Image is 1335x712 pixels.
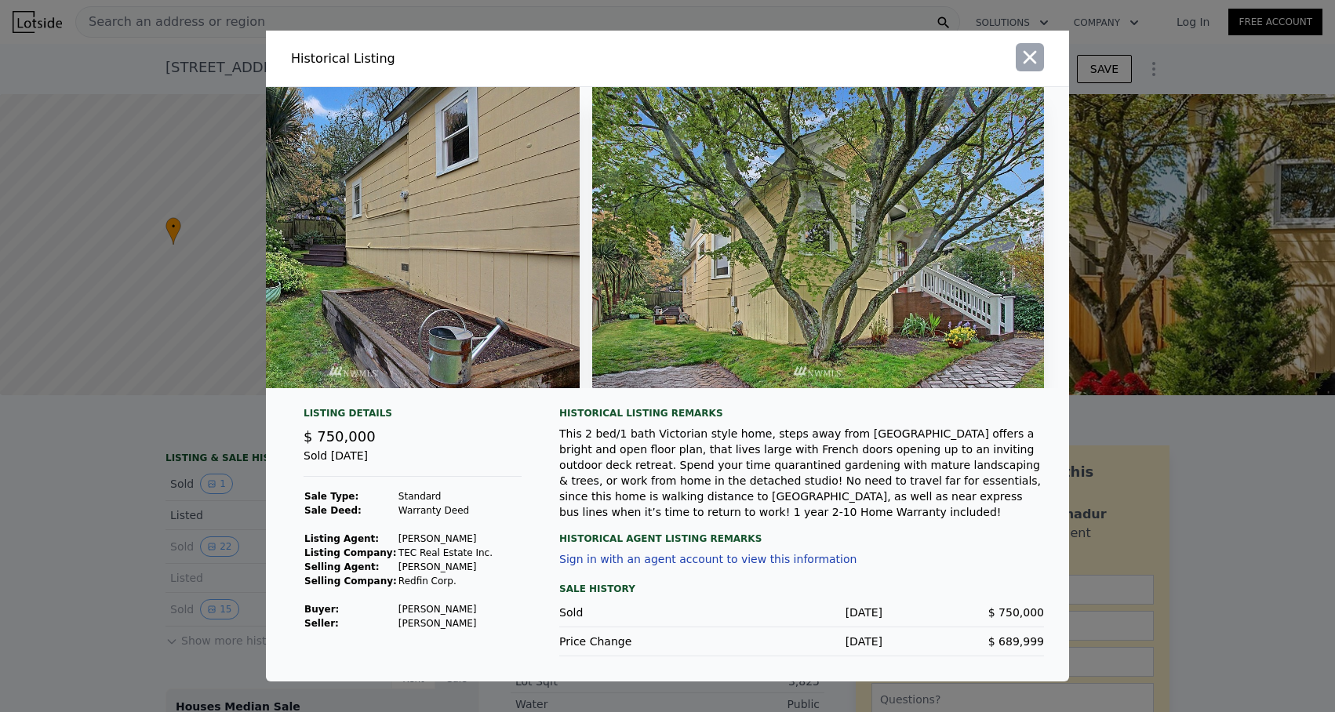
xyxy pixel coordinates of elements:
[559,634,721,649] div: Price Change
[304,604,339,615] strong: Buyer :
[988,635,1044,648] span: $ 689,999
[721,634,882,649] div: [DATE]
[988,606,1044,619] span: $ 750,000
[398,546,493,560] td: TEC Real Estate Inc.
[304,491,358,502] strong: Sale Type:
[398,616,493,630] td: [PERSON_NAME]
[304,576,397,587] strong: Selling Company:
[304,533,379,544] strong: Listing Agent:
[398,602,493,616] td: [PERSON_NAME]
[398,489,493,503] td: Standard
[559,407,1044,420] div: Historical Listing remarks
[398,532,493,546] td: [PERSON_NAME]
[304,561,380,572] strong: Selling Agent:
[559,520,1044,545] div: Historical Agent Listing Remarks
[304,547,396,558] strong: Listing Company:
[559,579,1044,598] div: Sale History
[304,428,376,445] span: $ 750,000
[398,503,493,518] td: Warranty Deed
[304,407,522,426] div: Listing Details
[304,448,522,477] div: Sold [DATE]
[559,426,1044,520] div: This 2 bed/1 bath Victorian style home, steps away from [GEOGRAPHIC_DATA] offers a bright and ope...
[304,505,362,516] strong: Sale Deed:
[721,605,882,620] div: [DATE]
[398,574,493,588] td: Redfin Corp.
[559,605,721,620] div: Sold
[559,553,857,565] button: Sign in with an agent account to view this information
[592,87,1044,388] img: Property Img
[291,49,661,68] div: Historical Listing
[304,618,339,629] strong: Seller :
[128,87,580,388] img: Property Img
[398,560,493,574] td: [PERSON_NAME]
